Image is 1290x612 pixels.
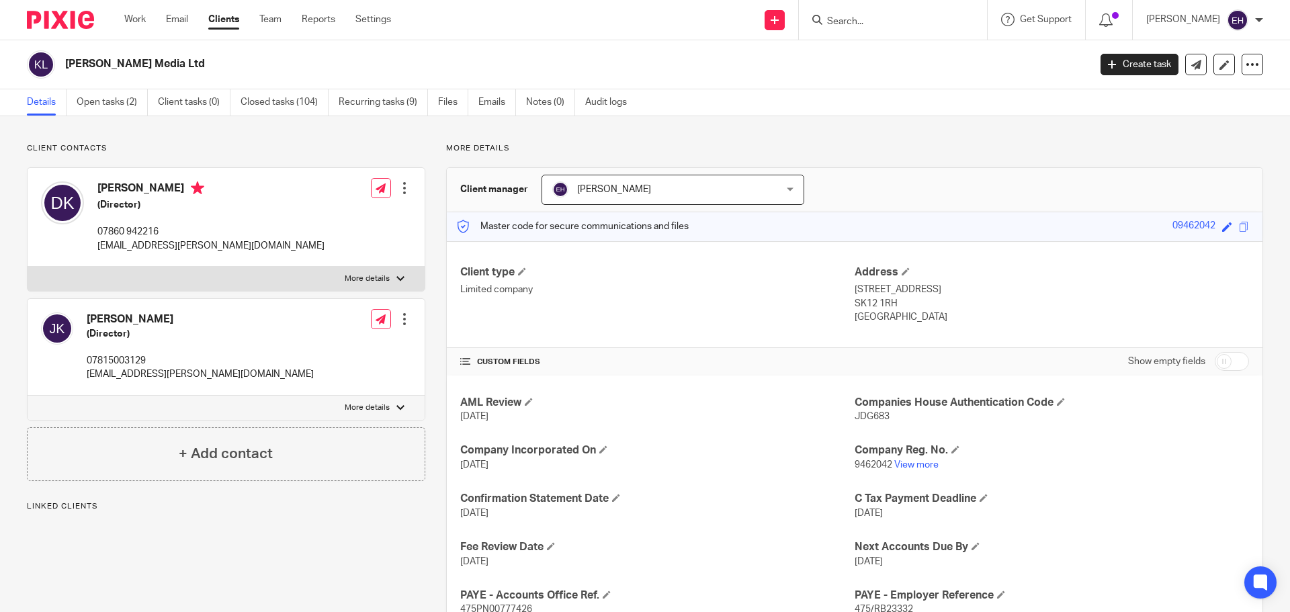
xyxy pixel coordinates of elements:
[457,220,689,233] p: Master code for secure communications and files
[855,310,1249,324] p: [GEOGRAPHIC_DATA]
[446,143,1263,154] p: More details
[855,509,883,518] span: [DATE]
[894,460,939,470] a: View more
[158,89,230,116] a: Client tasks (0)
[460,357,855,367] h4: CUSTOM FIELDS
[87,312,314,326] h4: [PERSON_NAME]
[97,198,325,212] h5: (Director)
[855,265,1249,279] h4: Address
[460,412,488,421] span: [DATE]
[855,588,1249,603] h4: PAYE - Employer Reference
[855,396,1249,410] h4: Companies House Authentication Code
[855,460,892,470] span: 9462042
[460,540,855,554] h4: Fee Review Date
[1227,9,1248,31] img: svg%3E
[826,16,947,28] input: Search
[97,181,325,198] h4: [PERSON_NAME]
[87,367,314,381] p: [EMAIL_ADDRESS][PERSON_NAME][DOMAIN_NAME]
[179,443,273,464] h4: + Add contact
[855,557,883,566] span: [DATE]
[1172,219,1215,234] div: 09462042
[460,509,488,518] span: [DATE]
[1020,15,1072,24] span: Get Support
[526,89,575,116] a: Notes (0)
[27,89,67,116] a: Details
[259,13,282,26] a: Team
[855,540,1249,554] h4: Next Accounts Due By
[191,181,204,195] i: Primary
[1128,355,1205,368] label: Show empty fields
[478,89,516,116] a: Emails
[460,443,855,457] h4: Company Incorporated On
[41,181,84,224] img: svg%3E
[577,185,651,194] span: [PERSON_NAME]
[208,13,239,26] a: Clients
[460,460,488,470] span: [DATE]
[97,239,325,253] p: [EMAIL_ADDRESS][PERSON_NAME][DOMAIN_NAME]
[460,183,528,196] h3: Client manager
[355,13,391,26] a: Settings
[855,412,890,421] span: JDG683
[41,312,73,345] img: svg%3E
[1146,13,1220,26] p: [PERSON_NAME]
[460,265,855,279] h4: Client type
[241,89,329,116] a: Closed tasks (104)
[460,396,855,410] h4: AML Review
[585,89,637,116] a: Audit logs
[302,13,335,26] a: Reports
[65,57,877,71] h2: [PERSON_NAME] Media Ltd
[345,402,390,413] p: More details
[552,181,568,198] img: svg%3E
[855,492,1249,506] h4: C Tax Payment Deadline
[166,13,188,26] a: Email
[438,89,468,116] a: Files
[339,89,428,116] a: Recurring tasks (9)
[855,443,1249,457] h4: Company Reg. No.
[1101,54,1178,75] a: Create task
[855,283,1249,296] p: [STREET_ADDRESS]
[97,225,325,238] p: 07860 942216
[460,283,855,296] p: Limited company
[460,588,855,603] h4: PAYE - Accounts Office Ref.
[27,143,425,154] p: Client contacts
[855,297,1249,310] p: SK12 1RH
[77,89,148,116] a: Open tasks (2)
[87,327,314,341] h5: (Director)
[460,492,855,506] h4: Confirmation Statement Date
[27,11,94,29] img: Pixie
[345,273,390,284] p: More details
[460,557,488,566] span: [DATE]
[124,13,146,26] a: Work
[27,501,425,512] p: Linked clients
[87,354,314,367] p: 07815003129
[27,50,55,79] img: svg%3E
